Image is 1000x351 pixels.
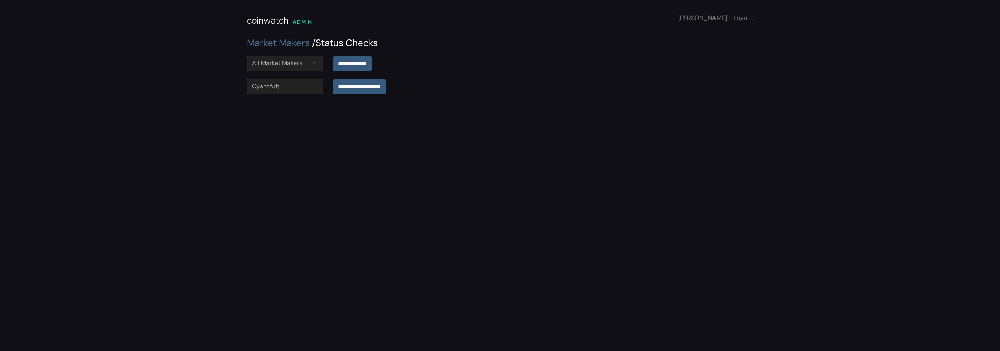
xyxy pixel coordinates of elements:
[729,14,730,22] span: ·
[293,18,312,26] div: ADMIN
[252,59,302,68] div: All Market Makers
[247,14,289,28] div: coinwatch
[678,13,753,23] div: [PERSON_NAME]
[734,14,753,22] a: Logout
[312,37,316,49] span: /
[247,37,310,49] a: Market Makers
[247,36,753,50] div: Status Checks
[252,82,280,91] div: CyantArb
